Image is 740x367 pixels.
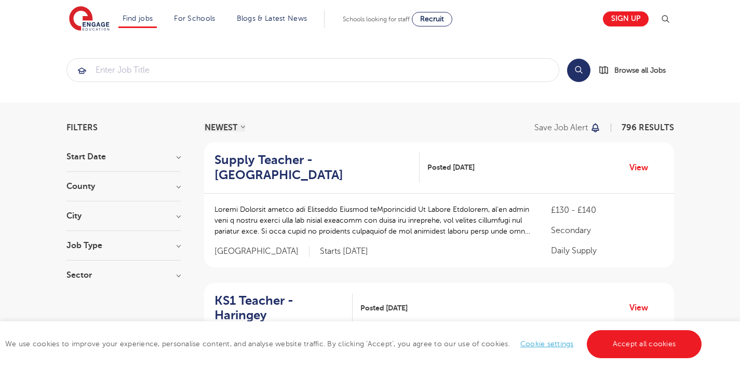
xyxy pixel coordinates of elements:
[174,15,215,22] a: For Schools
[551,204,663,216] p: £130 - £140
[66,182,181,191] h3: County
[66,241,181,250] h3: Job Type
[599,64,674,76] a: Browse all Jobs
[427,162,475,173] span: Posted [DATE]
[622,123,674,132] span: 796 RESULTS
[66,271,181,279] h3: Sector
[520,340,574,348] a: Cookie settings
[534,124,588,132] p: Save job alert
[66,124,98,132] span: Filters
[360,303,408,314] span: Posted [DATE]
[567,59,590,82] button: Search
[551,244,663,257] p: Daily Supply
[343,16,410,23] span: Schools looking for staff
[320,246,368,257] p: Starts [DATE]
[214,153,420,183] a: Supply Teacher - [GEOGRAPHIC_DATA]
[5,340,704,348] span: We use cookies to improve your experience, personalise content, and analyse website traffic. By c...
[603,11,649,26] a: Sign up
[420,15,444,23] span: Recruit
[237,15,307,22] a: Blogs & Latest News
[214,293,345,323] h2: KS1 Teacher - Haringey
[66,153,181,161] h3: Start Date
[214,153,412,183] h2: Supply Teacher - [GEOGRAPHIC_DATA]
[412,12,452,26] a: Recruit
[629,301,656,315] a: View
[614,64,666,76] span: Browse all Jobs
[629,161,656,174] a: View
[66,58,559,82] div: Submit
[587,330,702,358] a: Accept all cookies
[69,6,110,32] img: Engage Education
[214,204,531,237] p: Loremi Dolorsit ametco adi Elitseddo Eiusmod teMporincidid Ut Labore Etdolorem, al’en admin veni ...
[66,212,181,220] h3: City
[67,59,559,81] input: Submit
[534,124,601,132] button: Save job alert
[214,293,353,323] a: KS1 Teacher - Haringey
[551,224,663,237] p: Secondary
[123,15,153,22] a: Find jobs
[214,246,310,257] span: [GEOGRAPHIC_DATA]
